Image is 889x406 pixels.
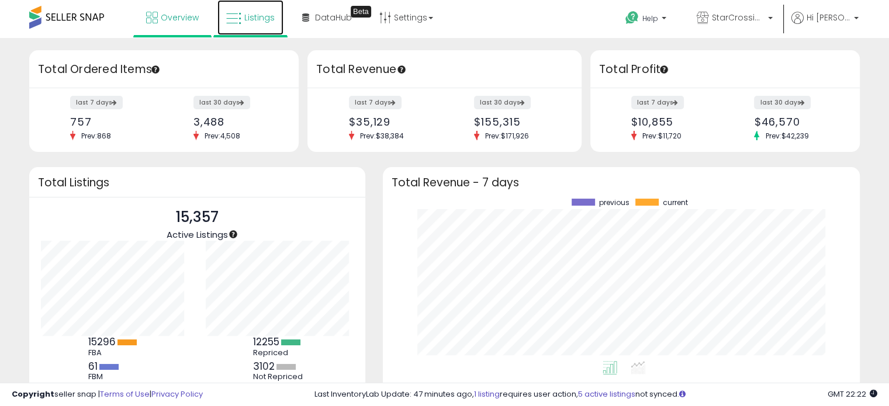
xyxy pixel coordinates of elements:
i: Get Help [625,11,639,25]
b: 3102 [253,359,275,373]
span: Prev: 4,508 [199,131,246,141]
a: Terms of Use [100,388,150,400]
a: 5 active listings [578,388,635,400]
label: last 30 days [754,96,811,109]
div: Tooltip anchor [150,64,161,75]
a: Help [616,2,678,38]
span: DataHub [315,12,352,23]
h3: Total Ordered Items [38,61,290,78]
div: seller snap | | [12,389,203,400]
label: last 30 days [474,96,531,109]
span: Listings [244,12,275,23]
div: 3,488 [193,116,278,128]
span: Hi [PERSON_NAME] [807,12,850,23]
span: Prev: $38,384 [354,131,410,141]
div: Tooltip anchor [228,229,238,240]
strong: Copyright [12,388,54,400]
div: $35,129 [349,116,436,128]
div: Repriced [253,348,306,358]
h3: Total Revenue [316,61,573,78]
div: FBA [88,348,141,358]
b: 12255 [253,335,279,349]
span: previous [599,199,629,207]
div: $155,315 [474,116,561,128]
span: Overview [161,12,199,23]
label: last 7 days [349,96,402,109]
b: 15296 [88,335,116,349]
h3: Total Listings [38,178,357,187]
span: Prev: $171,926 [479,131,535,141]
a: 1 listing [474,388,500,400]
span: StarCrossing [712,12,765,23]
a: Hi [PERSON_NAME] [791,12,859,38]
div: Last InventoryLab Update: 47 minutes ago, requires user action, not synced. [314,389,877,400]
span: Prev: $11,720 [637,131,687,141]
span: Prev: 868 [75,131,117,141]
span: 2025-09-9 22:22 GMT [828,388,877,400]
span: current [663,199,688,207]
div: $46,570 [754,116,839,128]
h3: Total Revenue - 7 days [392,178,851,187]
div: Not Repriced [253,372,306,381]
p: 15,357 [167,206,228,228]
span: Help [642,13,658,23]
b: 61 [88,359,98,373]
div: $10,855 [631,116,716,128]
label: last 30 days [193,96,250,109]
span: Active Listings [167,228,228,241]
label: last 7 days [70,96,123,109]
div: Tooltip anchor [396,64,407,75]
div: Tooltip anchor [659,64,669,75]
i: Click here to read more about un-synced listings. [679,390,686,398]
div: 757 [70,116,155,128]
label: last 7 days [631,96,684,109]
div: Tooltip anchor [351,6,371,18]
span: Prev: $42,239 [759,131,814,141]
h3: Total Profit [599,61,851,78]
div: FBM [88,372,141,381]
a: Privacy Policy [151,388,203,400]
